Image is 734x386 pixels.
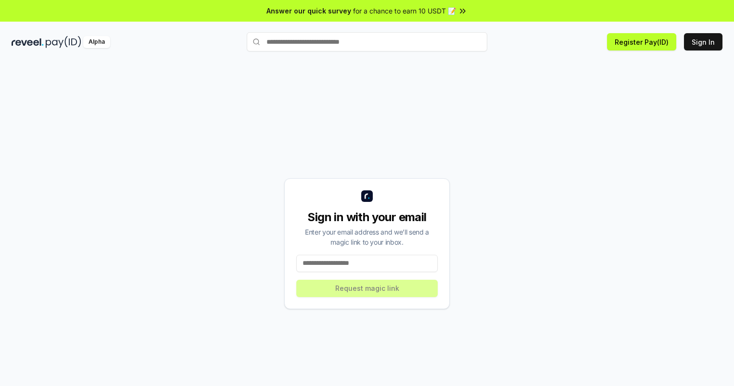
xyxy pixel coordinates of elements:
span: Answer our quick survey [266,6,351,16]
div: Enter your email address and we’ll send a magic link to your inbox. [296,227,438,247]
img: pay_id [46,36,81,48]
img: reveel_dark [12,36,44,48]
div: Alpha [83,36,110,48]
button: Register Pay(ID) [607,33,676,50]
div: Sign in with your email [296,210,438,225]
img: logo_small [361,190,373,202]
button: Sign In [684,33,722,50]
span: for a chance to earn 10 USDT 📝 [353,6,456,16]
